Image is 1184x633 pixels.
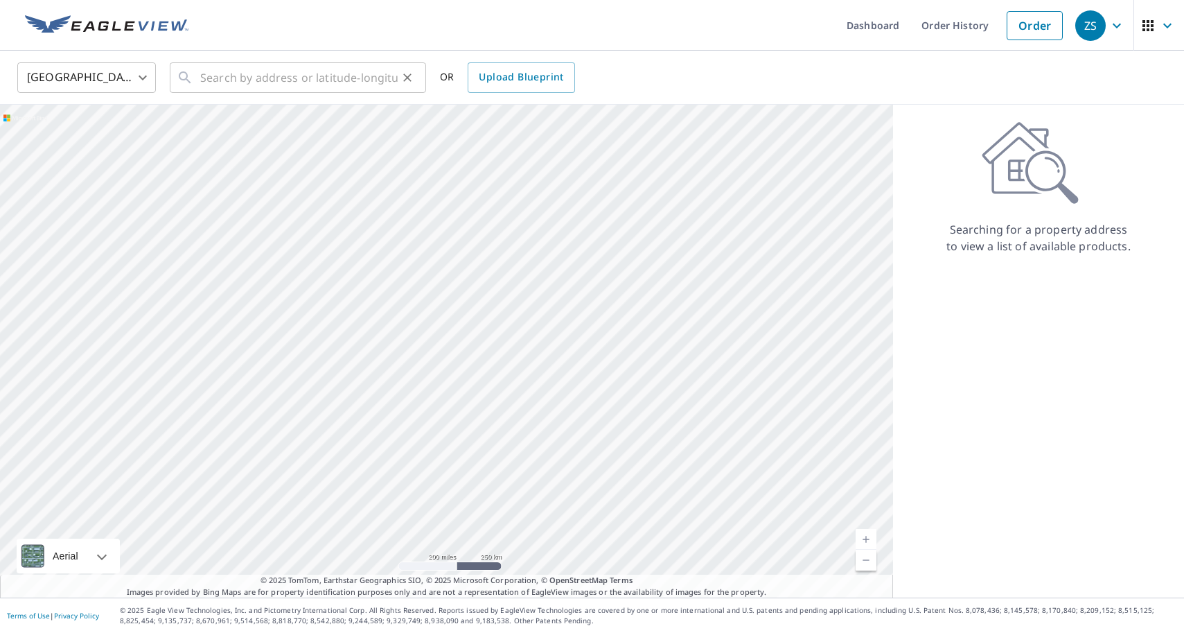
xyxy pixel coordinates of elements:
img: EV Logo [25,15,188,36]
div: Aerial [17,539,120,573]
div: Aerial [48,539,82,573]
a: Current Level 5, Zoom In [856,529,876,550]
p: Searching for a property address to view a list of available products. [946,221,1131,254]
p: © 2025 Eagle View Technologies, Inc. and Pictometry International Corp. All Rights Reserved. Repo... [120,605,1177,626]
a: Order [1007,11,1063,40]
span: © 2025 TomTom, Earthstar Geographics SIO, © 2025 Microsoft Corporation, © [260,575,633,587]
span: Upload Blueprint [479,69,563,86]
a: OpenStreetMap [549,575,608,585]
a: Upload Blueprint [468,62,574,93]
a: Terms of Use [7,611,50,621]
a: Privacy Policy [54,611,99,621]
a: Current Level 5, Zoom Out [856,550,876,571]
div: OR [440,62,575,93]
button: Clear [398,68,417,87]
a: Terms [610,575,633,585]
div: ZS [1075,10,1106,41]
input: Search by address or latitude-longitude [200,58,398,97]
p: | [7,612,99,620]
div: [GEOGRAPHIC_DATA] [17,58,156,97]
